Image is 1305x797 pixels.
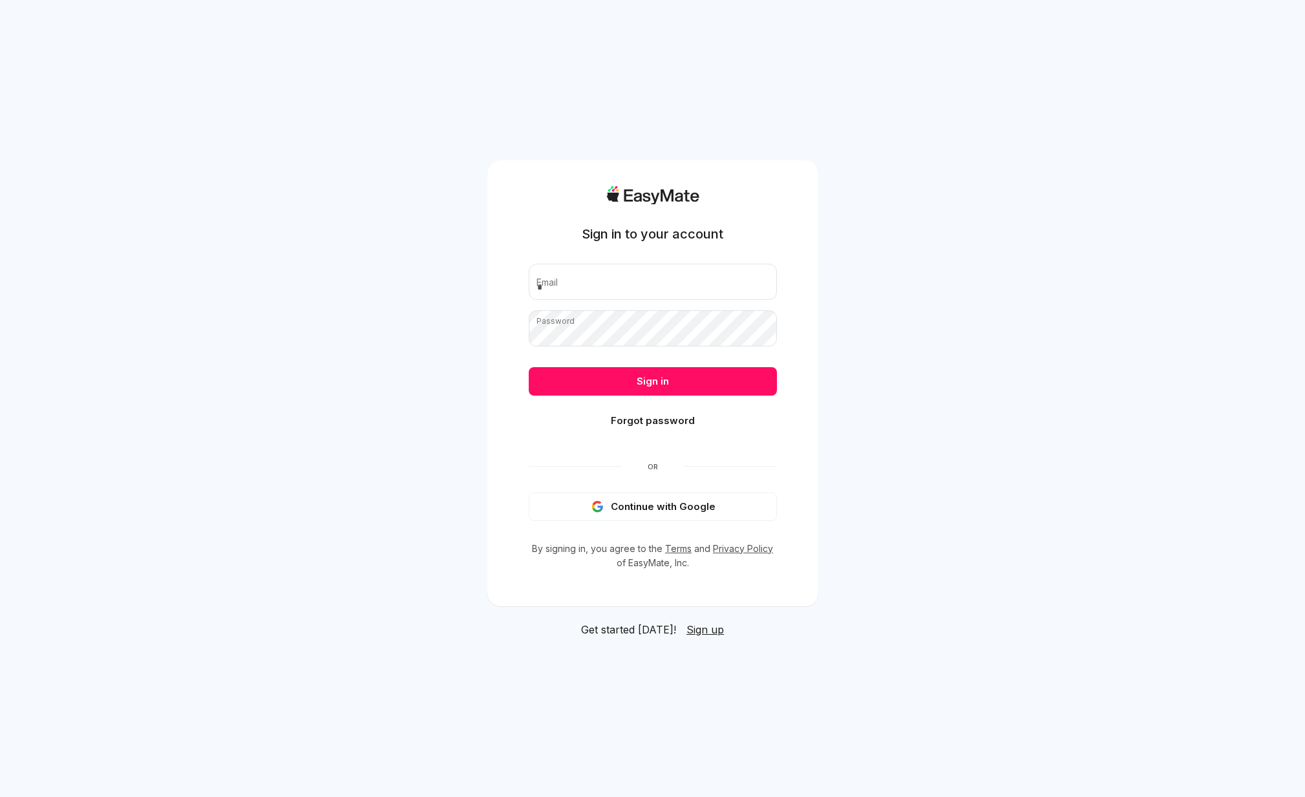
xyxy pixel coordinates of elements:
[529,493,777,521] button: Continue with Google
[686,623,724,636] span: Sign up
[529,407,777,435] button: Forgot password
[582,225,723,243] h1: Sign in to your account
[713,543,773,554] a: Privacy Policy
[529,367,777,396] button: Sign in
[529,542,777,570] p: By signing in, you agree to the and of EasyMate, Inc.
[686,622,724,637] a: Sign up
[622,462,684,472] span: Or
[581,622,676,637] span: Get started [DATE]!
[665,543,692,554] a: Terms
